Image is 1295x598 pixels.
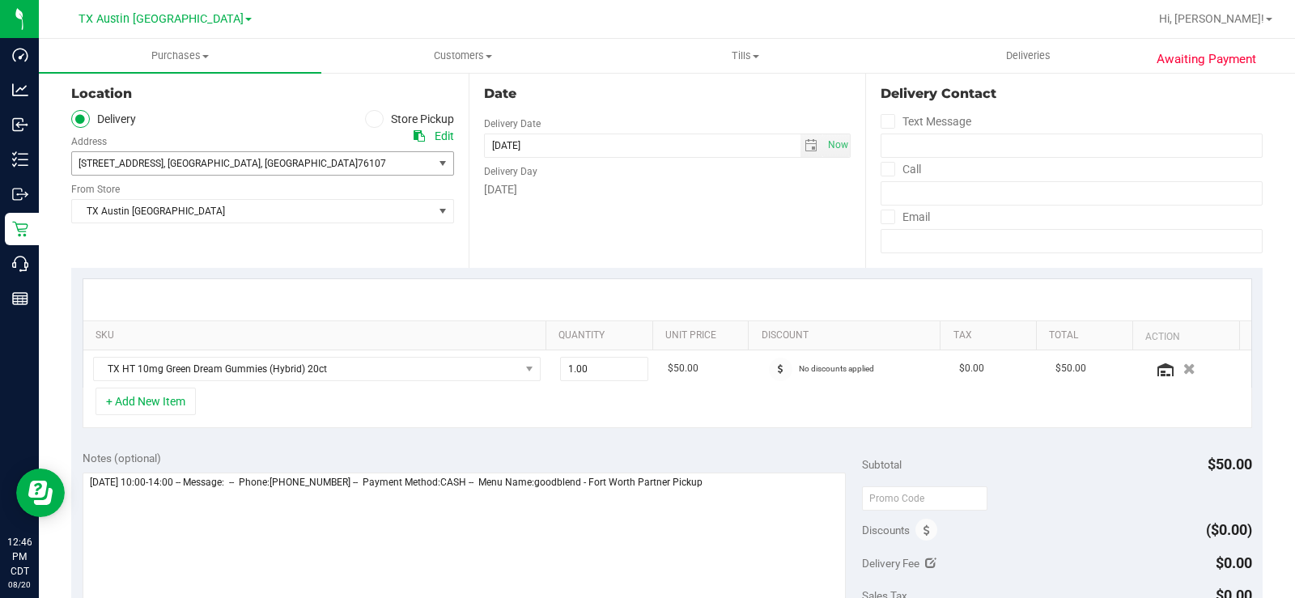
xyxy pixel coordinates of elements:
label: From Store [71,182,120,197]
span: $50.00 [1208,456,1252,473]
span: No discounts applied [799,364,874,373]
span: 76107 [358,158,386,169]
span: Deliveries [984,49,1072,63]
p: 12:46 PM CDT [7,535,32,579]
div: Date [484,84,851,104]
label: Delivery Day [484,164,537,179]
span: Tills [605,49,885,63]
a: Total [1049,329,1126,342]
label: Store Pickup [365,110,454,129]
span: Hi, [PERSON_NAME]! [1159,12,1264,25]
input: 1.00 [561,358,647,380]
span: NO DATA FOUND [93,357,541,381]
div: Copy address to clipboard [414,128,425,145]
span: $50.00 [1055,361,1086,376]
span: ($0.00) [1206,521,1252,538]
div: [DATE] [484,181,851,198]
span: [STREET_ADDRESS] [79,158,163,169]
span: Delivery Fee [862,557,919,570]
a: Purchases [39,39,321,73]
div: Edit [435,128,454,145]
span: select [823,134,850,157]
label: Delivery Date [484,117,541,131]
a: Deliveries [887,39,1170,73]
span: Set Current date [824,134,851,157]
span: TX HT 10mg Green Dream Gummies (Hybrid) 20ct [94,358,520,380]
i: Edit Delivery Fee [925,558,936,569]
span: Notes (optional) [83,452,161,464]
label: Delivery [71,110,136,129]
inline-svg: Call Center [12,256,28,272]
span: Purchases [39,49,321,63]
a: Customers [321,39,604,73]
label: Call [881,158,921,181]
input: Format: (999) 999-9999 [881,181,1263,206]
a: Discount [762,329,935,342]
inline-svg: Outbound [12,186,28,202]
span: select [800,134,824,157]
inline-svg: Retail [12,221,28,237]
inline-svg: Reports [12,291,28,307]
p: 08/20 [7,579,32,591]
a: Tax [953,329,1030,342]
span: , [GEOGRAPHIC_DATA] [163,158,261,169]
span: TX Austin [GEOGRAPHIC_DATA] [72,200,433,223]
span: $0.00 [1216,554,1252,571]
span: Awaiting Payment [1157,50,1256,69]
a: Tills [604,39,886,73]
a: SKU [96,329,540,342]
span: $50.00 [668,361,698,376]
span: select [433,152,453,175]
inline-svg: Dashboard [12,47,28,63]
label: Address [71,134,107,149]
span: Discounts [862,515,910,545]
span: Subtotal [862,458,902,471]
inline-svg: Inventory [12,151,28,168]
inline-svg: Inbound [12,117,28,133]
div: Delivery Contact [881,84,1263,104]
span: , [GEOGRAPHIC_DATA] [261,158,358,169]
label: Email [881,206,930,229]
th: Action [1132,321,1239,350]
span: $0.00 [959,361,984,376]
input: Promo Code [862,486,987,511]
input: Format: (999) 999-9999 [881,134,1263,158]
label: Text Message [881,110,971,134]
a: Unit Price [665,329,742,342]
iframe: Resource center [16,469,65,517]
inline-svg: Analytics [12,82,28,98]
span: TX Austin [GEOGRAPHIC_DATA] [79,12,244,26]
span: select [433,200,453,223]
button: + Add New Item [96,388,196,415]
div: Location [71,84,454,104]
a: Quantity [558,329,646,342]
span: Customers [322,49,603,63]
